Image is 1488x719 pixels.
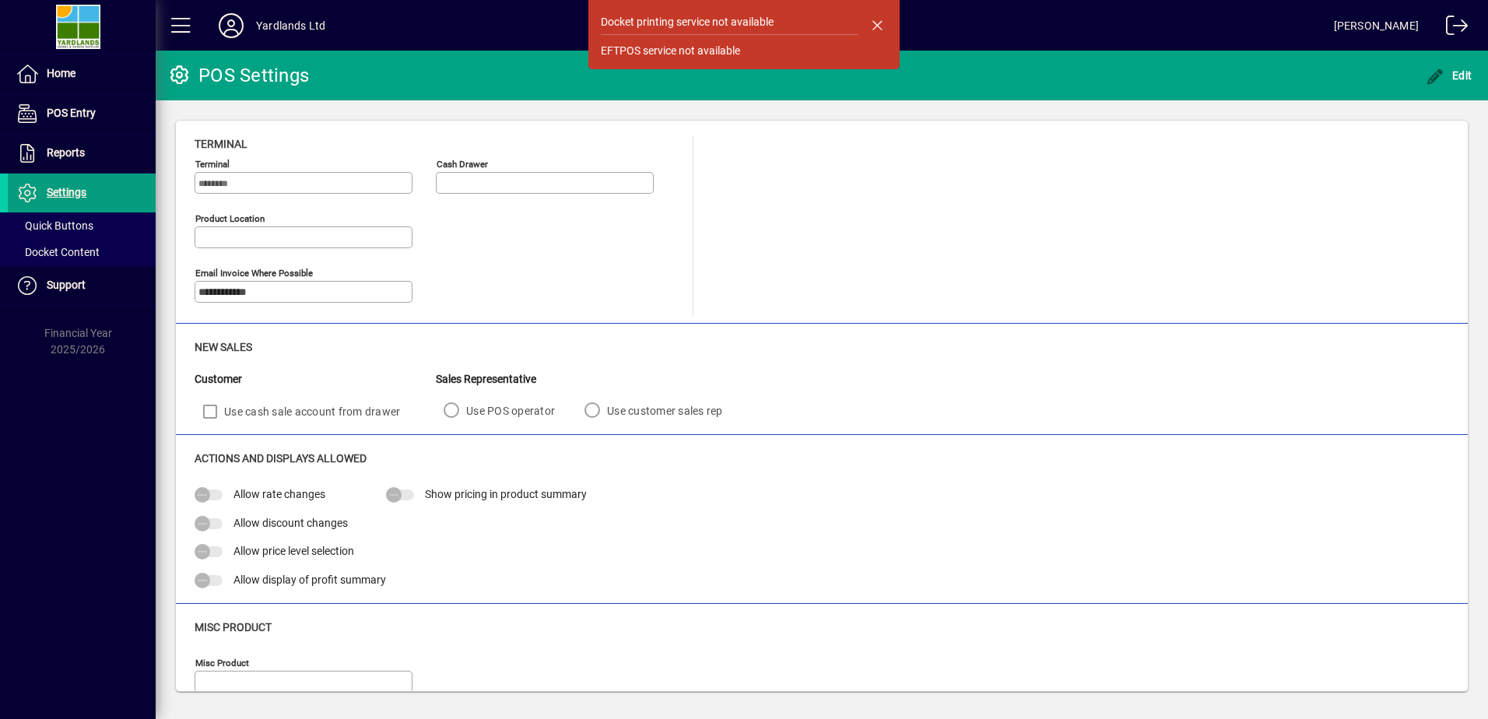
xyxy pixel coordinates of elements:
[47,107,96,119] span: POS Entry
[1426,69,1472,82] span: Edit
[16,219,93,232] span: Quick Buttons
[195,268,313,279] mat-label: Email Invoice where possible
[233,573,386,586] span: Allow display of profit summary
[195,658,249,668] mat-label: Misc Product
[47,67,75,79] span: Home
[1434,3,1469,54] a: Logout
[8,134,156,173] a: Reports
[256,13,325,38] div: Yardlands Ltd
[233,545,354,557] span: Allow price level selection
[195,213,265,224] mat-label: Product location
[436,371,745,388] div: Sales Representative
[195,341,252,353] span: New Sales
[233,488,325,500] span: Allow rate changes
[195,159,230,170] mat-label: Terminal
[437,159,488,170] mat-label: Cash Drawer
[1422,61,1476,89] button: Edit
[233,517,348,529] span: Allow discount changes
[195,371,436,388] div: Customer
[601,43,740,59] div: EFTPOS service not available
[16,246,100,258] span: Docket Content
[47,279,86,291] span: Support
[325,13,1333,38] span: [DATE] 13:21
[195,621,272,633] span: Misc Product
[167,63,309,88] div: POS Settings
[8,54,156,93] a: Home
[195,138,247,150] span: Terminal
[195,452,367,465] span: Actions and Displays Allowed
[206,12,256,40] button: Profile
[8,212,156,239] a: Quick Buttons
[47,146,85,159] span: Reports
[8,94,156,133] a: POS Entry
[47,186,86,198] span: Settings
[8,266,156,305] a: Support
[1334,13,1419,38] div: [PERSON_NAME]
[425,488,587,500] span: Show pricing in product summary
[8,239,156,265] a: Docket Content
